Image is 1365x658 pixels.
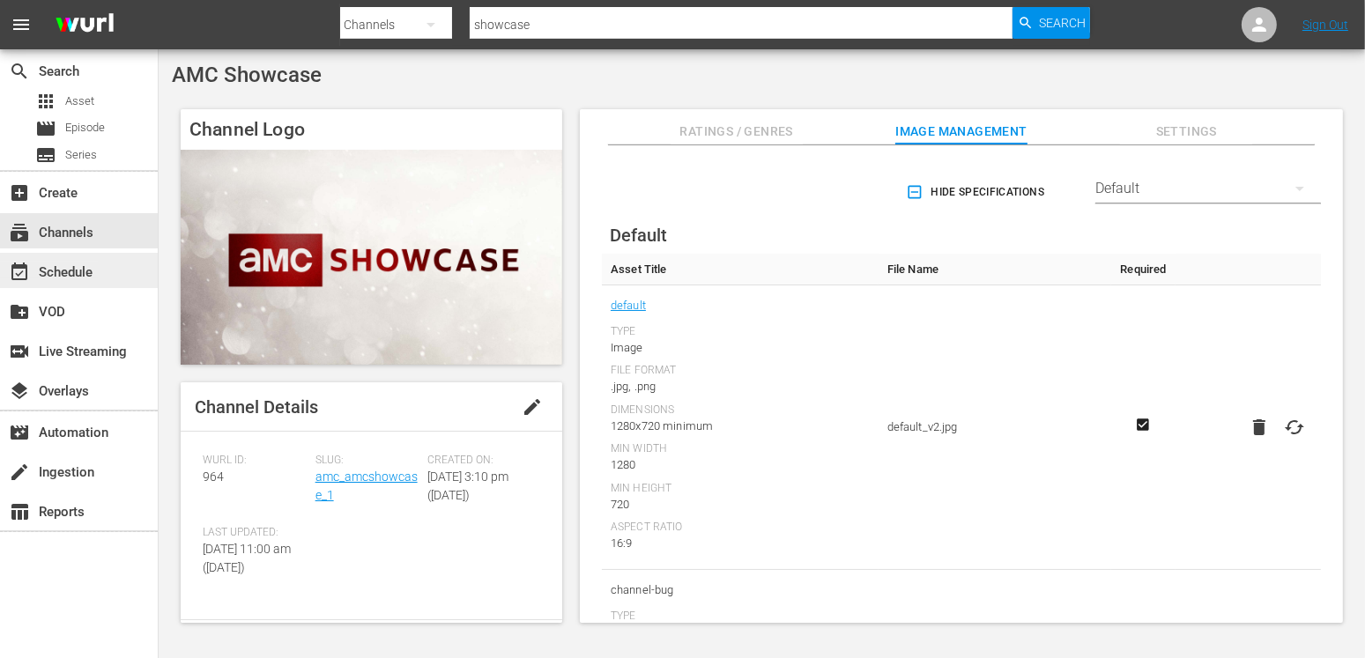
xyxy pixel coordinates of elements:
div: 1280x720 minimum [611,418,870,435]
img: AMC Showcase [181,150,562,365]
span: Reports [9,501,30,522]
button: Search [1013,7,1090,39]
th: File Name [879,254,1111,285]
span: [DATE] 11:00 am ([DATE]) [203,542,291,574]
div: Type [611,325,870,339]
span: Ingestion [9,462,30,483]
span: Create [9,182,30,203]
h4: Channel Logo [181,109,562,150]
span: Live Streaming [9,341,30,362]
a: amc_amcshowcase_1 [315,469,418,502]
span: Series [65,146,97,164]
span: Default [610,225,667,246]
span: Search [9,61,30,82]
span: Episode [35,118,56,139]
div: 16:9 [611,535,870,552]
div: Type [611,610,870,624]
span: Slug: [315,454,419,468]
span: Hide Specifications [909,183,1044,202]
span: Created On: [427,454,531,468]
svg: Required [1132,417,1154,433]
span: Series [35,144,56,166]
td: default_v2.jpg [879,285,1111,570]
th: Required [1111,254,1176,285]
span: Wurl ID: [203,454,307,468]
div: Image [611,339,870,357]
span: Episode [65,119,105,137]
span: Automation [9,422,30,443]
a: default [611,294,646,317]
span: VOD [9,301,30,322]
div: Aspect Ratio [611,521,870,535]
span: Search [1039,7,1086,39]
span: Asset [65,92,94,110]
span: Asset [35,91,56,112]
span: Last Updated: [203,526,307,540]
div: 720 [611,496,870,514]
span: Image Management [895,121,1027,143]
img: ans4CAIJ8jUAAAAAAAAAAAAAAAAAAAAAAAAgQb4GAAAAAAAAAAAAAAAAAAAAAAAAJMjXAAAAAAAAAAAAAAAAAAAAAAAAgAT5G... [42,4,127,46]
th: Asset Title [602,254,879,285]
span: Ratings / Genres [671,121,803,143]
span: channel-bug [611,579,870,602]
a: Sign Out [1302,18,1348,32]
span: AMC Showcase [172,63,322,87]
div: .jpg, .png [611,378,870,396]
span: Schedule [9,262,30,283]
div: Default [1095,164,1321,213]
span: menu [11,14,32,35]
div: File Format [611,364,870,378]
span: [DATE] 3:10 pm ([DATE]) [427,469,508,502]
button: edit [511,386,553,428]
div: Min Height [611,482,870,496]
div: Min Width [611,442,870,456]
span: Overlays [9,381,30,402]
button: Hide Specifications [902,167,1051,217]
span: Settings [1120,121,1252,143]
div: Dimensions [611,403,870,418]
span: Channels [9,222,30,243]
div: 1280 [611,456,870,474]
span: Channel Details [195,396,318,418]
div: Logo [611,624,870,641]
span: 964 [203,469,224,484]
span: edit [522,396,543,418]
